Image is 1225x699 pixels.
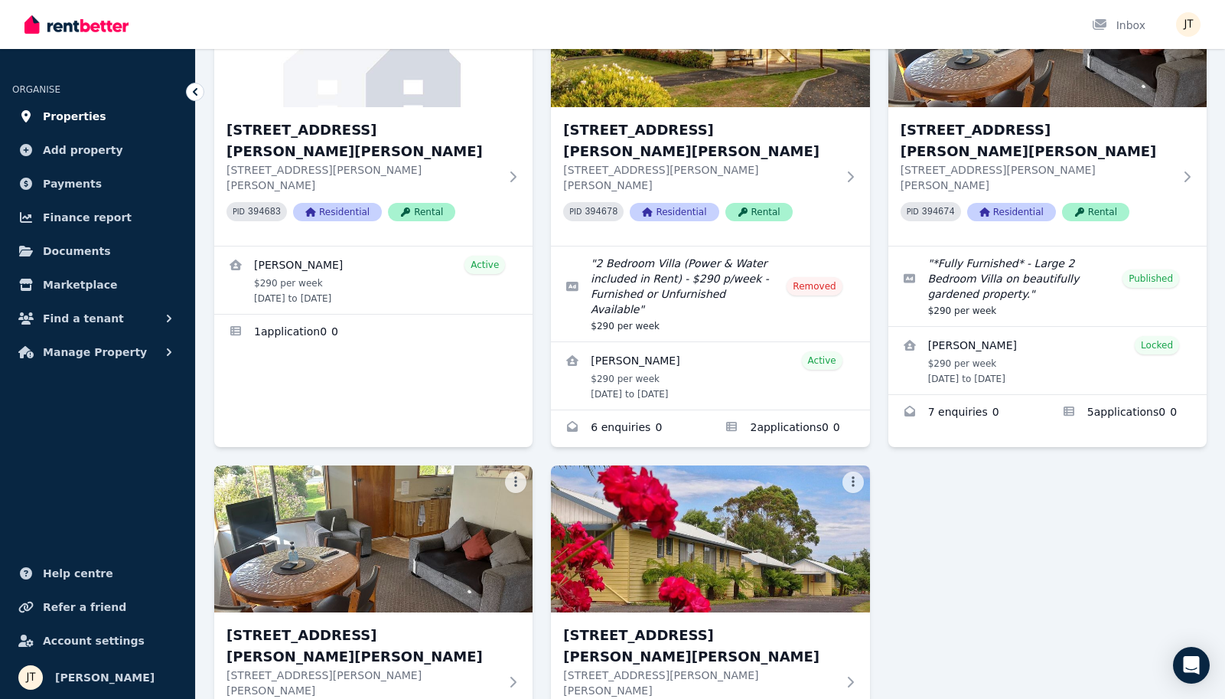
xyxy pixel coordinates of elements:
[901,119,1173,162] h3: [STREET_ADDRESS][PERSON_NAME][PERSON_NAME]
[12,236,183,266] a: Documents
[43,208,132,227] span: Finance report
[214,247,533,314] a: View details for Dimity Williams
[226,668,499,698] p: [STREET_ADDRESS][PERSON_NAME][PERSON_NAME]
[248,207,281,217] code: 394683
[12,337,183,367] button: Manage Property
[43,107,106,126] span: Properties
[1176,12,1201,37] img: Jamie Taylor
[18,665,43,690] img: Jamie Taylor
[630,203,718,221] span: Residential
[888,327,1207,394] a: View details for Deborah Purdon
[569,207,582,216] small: PID
[551,465,869,612] img: 8/21 Andrew St, Strahan
[12,592,183,622] a: Refer a friend
[12,168,183,199] a: Payments
[214,315,533,351] a: Applications for 4/21 Andrew St, Strahan
[43,309,124,328] span: Find a tenant
[842,472,864,493] button: More options
[226,162,499,193] p: [STREET_ADDRESS][PERSON_NAME][PERSON_NAME]
[725,203,793,221] span: Rental
[551,342,869,410] a: View details for Pamela Carroll
[888,395,1047,432] a: Enquiries for 6/21 Andrew St, Strahan
[1047,395,1207,432] a: Applications for 6/21 Andrew St, Strahan
[43,175,102,193] span: Payments
[551,410,710,447] a: Enquiries for 5/21 Andrew St, Strahan
[710,410,869,447] a: Applications for 5/21 Andrew St, Strahan
[226,625,499,668] h3: [STREET_ADDRESS][PERSON_NAME][PERSON_NAME]
[24,13,129,36] img: RentBetter
[12,202,183,233] a: Finance report
[12,101,183,132] a: Properties
[563,162,836,193] p: [STREET_ADDRESS][PERSON_NAME][PERSON_NAME]
[43,632,145,650] span: Account settings
[922,207,955,217] code: 394674
[12,626,183,656] a: Account settings
[967,203,1056,221] span: Residential
[214,465,533,612] img: 7/21 Andrew St, Strahan
[43,141,123,159] span: Add property
[551,247,869,341] a: Edit listing: 2 Bedroom Villa (Power & Water included in Rent) - $290 p/week - Furnished or Unfur...
[888,247,1207,326] a: Edit listing: *Fully Furnished* - Large 2 Bedroom Villa on beautifully gardened property.
[1092,18,1145,33] div: Inbox
[12,135,183,165] a: Add property
[12,269,183,300] a: Marketplace
[226,119,499,162] h3: [STREET_ADDRESS][PERSON_NAME][PERSON_NAME]
[12,84,60,95] span: ORGANISE
[43,598,126,616] span: Refer a friend
[1062,203,1129,221] span: Rental
[388,203,455,221] span: Rental
[43,276,117,294] span: Marketplace
[563,119,836,162] h3: [STREET_ADDRESS][PERSON_NAME][PERSON_NAME]
[43,242,111,260] span: Documents
[293,203,382,221] span: Residential
[43,564,113,583] span: Help centre
[505,472,526,493] button: More options
[12,303,183,334] button: Find a tenant
[233,207,245,216] small: PID
[12,558,183,589] a: Help centre
[1173,647,1210,684] div: Open Intercom Messenger
[55,668,155,687] span: [PERSON_NAME]
[563,668,836,698] p: [STREET_ADDRESS][PERSON_NAME][PERSON_NAME]
[901,162,1173,193] p: [STREET_ADDRESS][PERSON_NAME][PERSON_NAME]
[585,207,617,217] code: 394678
[907,207,919,216] small: PID
[43,343,147,361] span: Manage Property
[563,625,836,668] h3: [STREET_ADDRESS][PERSON_NAME][PERSON_NAME]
